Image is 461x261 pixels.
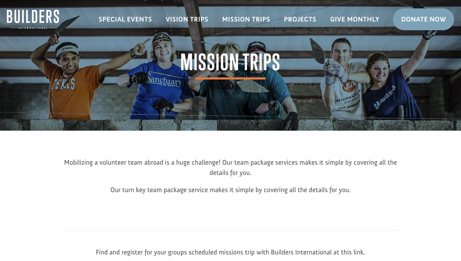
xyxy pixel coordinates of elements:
[92,10,159,28] a: Special Events
[215,10,277,28] a: Mission Trips
[64,158,397,177] span: Mobilizing a volunteer team abroad is a huge challenge! Our team package services makes it simple...
[7,10,59,29] img: Builders International
[96,248,365,256] span: Find and register for your groups scheduled missions trip with Builders International at this link.
[180,51,281,80] span: Mission Trips
[277,10,323,28] a: Projects
[393,8,454,30] a: Donate Now
[323,10,386,28] a: Give Monthly
[110,186,351,194] span: Our turn key team package service makes it simple by covering all the details for you.
[159,10,215,28] a: Vision Trips
[203,204,258,221] a: Build Your Team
